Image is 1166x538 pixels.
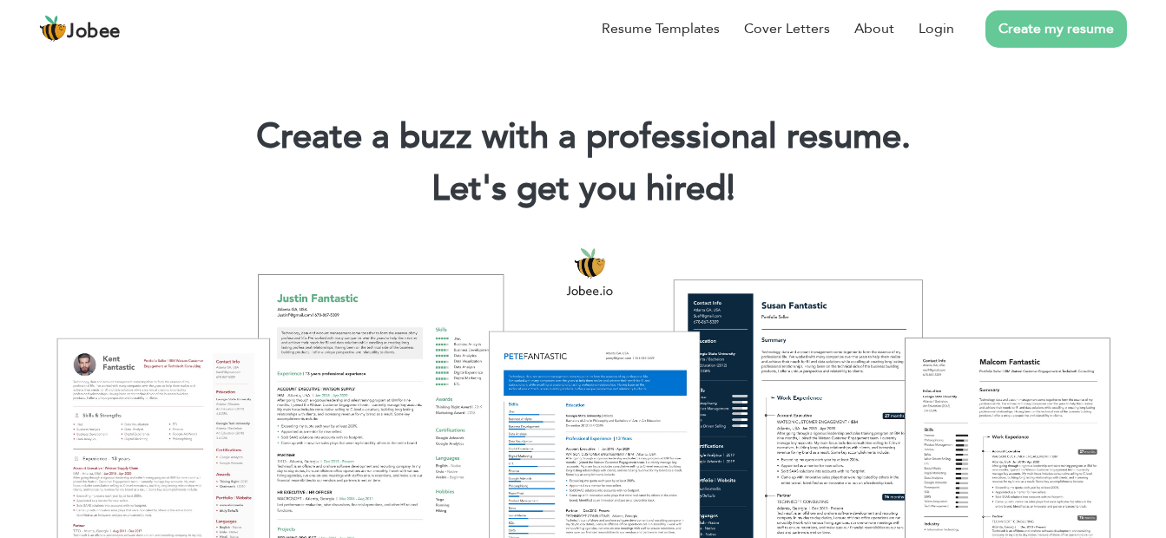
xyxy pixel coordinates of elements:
[985,10,1127,48] a: Create my resume
[854,18,894,39] a: About
[919,18,954,39] a: Login
[26,115,1140,160] h1: Create a buzz with a professional resume.
[602,18,720,39] a: Resume Templates
[39,15,67,43] img: jobee.io
[517,165,735,213] span: get you hired!
[744,18,830,39] a: Cover Letters
[26,167,1140,212] h2: Let's
[727,165,735,213] span: |
[39,15,121,43] a: Jobee
[67,23,121,42] span: Jobee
